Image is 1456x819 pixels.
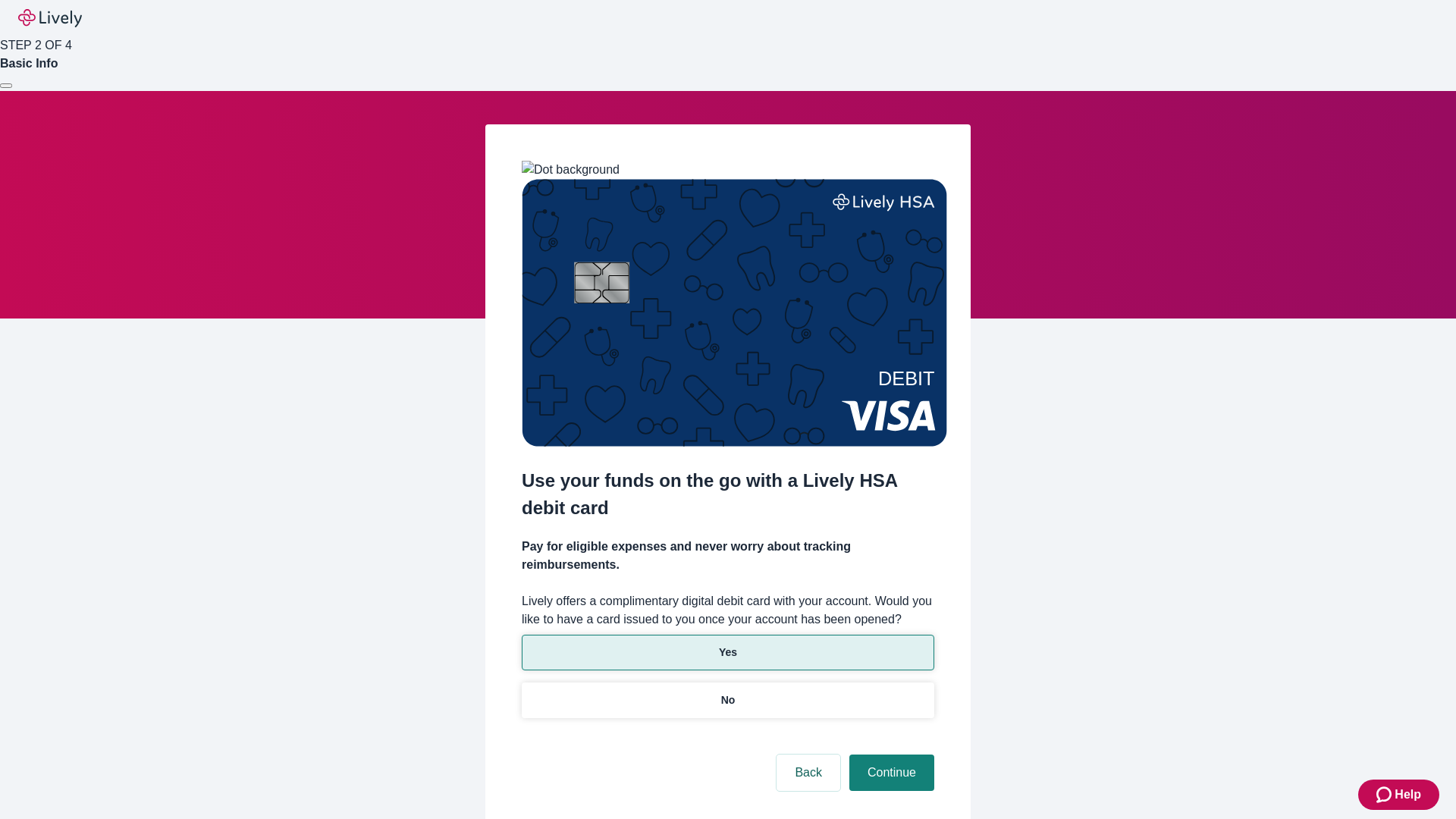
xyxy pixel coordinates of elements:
[522,538,934,574] h4: Pay for eligible expenses and never worry about tracking reimbursements.
[849,755,934,791] button: Continue
[777,755,840,791] button: Back
[1376,786,1395,804] svg: Zendesk support icon
[1395,786,1421,804] span: Help
[522,467,934,522] h2: Use your funds on the go with a Lively HSA debit card
[522,682,934,718] button: No
[522,161,620,179] img: Dot background
[721,692,736,708] p: No
[522,635,934,670] button: Yes
[1358,780,1439,810] button: Zendesk support iconHelp
[719,645,737,661] p: Yes
[18,9,82,27] img: Lively
[522,592,934,629] label: Lively offers a complimentary digital debit card with your account. Would you like to have a card...
[522,179,947,447] img: Debit card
